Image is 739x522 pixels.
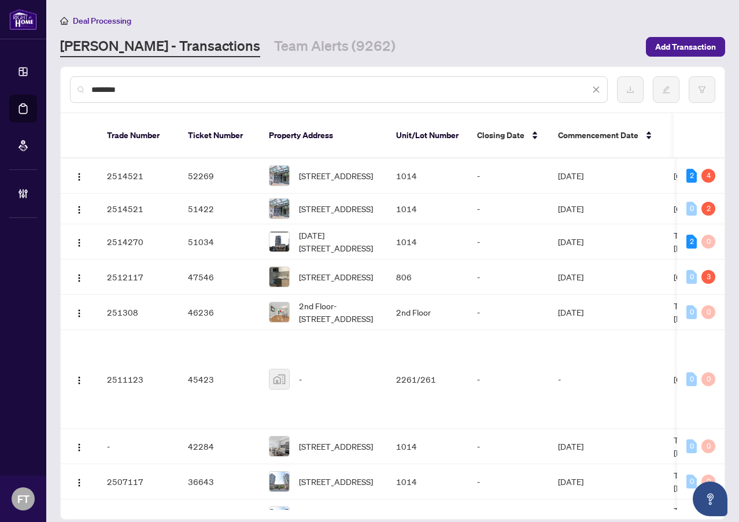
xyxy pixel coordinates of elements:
td: 51422 [179,194,260,224]
th: Property Address [260,113,387,158]
td: 46236 [179,295,260,330]
span: home [60,17,68,25]
span: close [592,86,600,94]
td: [DATE] [549,158,664,194]
img: thumbnail-img [269,302,289,322]
td: 2507117 [98,464,179,499]
div: 0 [686,372,697,386]
span: Commencement Date [558,129,638,142]
span: Add Transaction [655,38,716,56]
div: 0 [701,372,715,386]
td: 1014 [387,464,468,499]
td: 2514521 [98,194,179,224]
button: Logo [70,166,88,185]
th: Unit/Lot Number [387,113,468,158]
img: logo [9,9,37,30]
button: Logo [70,232,88,251]
button: Logo [70,199,88,218]
span: - [299,373,302,386]
td: [DATE] [549,464,664,499]
td: 36643 [179,464,260,499]
td: 52269 [179,158,260,194]
span: [STREET_ADDRESS] [299,202,373,215]
button: Logo [70,303,88,321]
button: filter [689,76,715,103]
img: Logo [75,443,84,452]
td: - [549,330,664,429]
span: [DATE][STREET_ADDRESS] [299,229,378,254]
td: 2514270 [98,224,179,260]
img: thumbnail-img [269,267,289,287]
span: Deal Processing [73,16,131,26]
td: - [98,429,179,464]
span: FT [17,491,29,507]
td: - [468,330,549,429]
span: [STREET_ADDRESS] [299,475,373,488]
td: 2nd Floor [387,295,468,330]
td: - [468,295,549,330]
div: 2 [686,169,697,183]
img: Logo [75,205,84,214]
td: - [468,429,549,464]
button: Logo [70,472,88,491]
td: [DATE] [549,295,664,330]
button: Open asap [693,482,727,516]
img: thumbnail-img [269,232,289,251]
div: 3 [701,270,715,284]
td: [DATE] [549,260,664,295]
div: 0 [701,305,715,319]
td: [DATE] [549,429,664,464]
th: Closing Date [468,113,549,158]
td: 51034 [179,224,260,260]
img: thumbnail-img [269,166,289,186]
div: 0 [686,305,697,319]
td: 1014 [387,194,468,224]
div: 0 [686,270,697,284]
span: [STREET_ADDRESS] [299,440,373,453]
button: Logo [70,437,88,456]
div: 0 [686,202,697,216]
button: Logo [70,370,88,388]
td: [DATE] [549,224,664,260]
img: thumbnail-img [269,436,289,456]
div: 2 [686,235,697,249]
img: thumbnail-img [269,472,289,491]
a: [PERSON_NAME] - Transactions [60,36,260,57]
td: 2512117 [98,260,179,295]
th: Commencement Date [549,113,664,158]
img: thumbnail-img [269,199,289,219]
span: 2nd Floor-[STREET_ADDRESS] [299,299,378,325]
td: 47546 [179,260,260,295]
td: 1014 [387,158,468,194]
td: 1014 [387,429,468,464]
div: 4 [701,169,715,183]
img: Logo [75,238,84,247]
button: download [617,76,644,103]
td: - [468,464,549,499]
div: 0 [701,439,715,453]
span: [STREET_ADDRESS] [299,271,373,283]
button: edit [653,76,679,103]
td: - [468,260,549,295]
td: 45423 [179,330,260,429]
td: - [468,194,549,224]
div: 0 [701,475,715,488]
button: Add Transaction [646,37,725,57]
td: [DATE] [549,194,664,224]
img: Logo [75,478,84,487]
td: 806 [387,260,468,295]
img: Logo [75,376,84,385]
td: 251308 [98,295,179,330]
a: Team Alerts (9262) [274,36,396,57]
td: 2511123 [98,330,179,429]
span: [STREET_ADDRESS] [299,169,373,182]
td: - [468,158,549,194]
td: 42284 [179,429,260,464]
img: Logo [75,172,84,182]
div: 2 [701,202,715,216]
td: - [468,224,549,260]
img: Logo [75,309,84,318]
button: Logo [70,268,88,286]
td: 2514521 [98,158,179,194]
div: 0 [701,235,715,249]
